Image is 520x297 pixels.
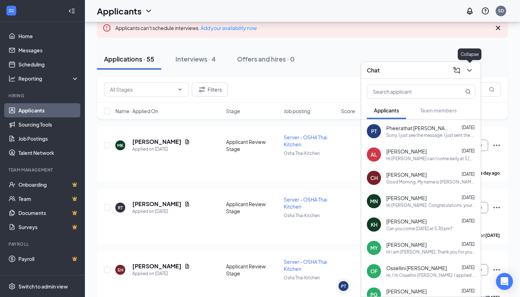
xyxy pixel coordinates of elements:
button: ChevronDown [464,65,475,76]
a: Applicants [18,103,79,117]
div: Applied on [DATE] [132,146,190,153]
div: KH [371,221,377,228]
span: [DATE] [462,241,475,247]
span: Pheerathat [PERSON_NAME] [386,124,450,132]
span: Name · Applied On [115,107,158,115]
h1: Applicants [97,5,141,17]
div: Hi I am [PERSON_NAME], Thank you for your application . Can you come to interview [DATE] or next ... [386,249,475,255]
svg: WorkstreamLogo [8,7,15,14]
div: Reporting [18,75,79,82]
svg: ChevronDown [177,87,183,92]
h3: Chat [367,66,380,74]
a: Talent Network [18,146,79,160]
span: Stage [226,107,240,115]
svg: Collapse [68,7,75,14]
span: Osha Thai Kitchen [284,213,320,218]
div: Interviews · 4 [175,54,216,63]
a: Add your availability now [201,25,257,31]
svg: Notifications [466,7,474,15]
h5: [PERSON_NAME] [132,200,181,208]
div: MN [370,198,378,205]
span: [DATE] [462,148,475,153]
div: MK [117,142,123,148]
div: Applications · 55 [104,54,154,63]
span: Server - OSHA Thai Kitchen [284,258,327,272]
span: [PERSON_NAME] [386,241,427,248]
span: [DATE] [462,265,475,270]
a: Home [18,29,79,43]
div: Applicant Review Stage [226,138,279,152]
svg: QuestionInfo [481,7,490,15]
div: OF [370,268,377,275]
span: [DATE] [462,125,475,130]
svg: MagnifyingGlass [489,87,495,92]
a: Messages [18,43,79,57]
div: MY [370,244,378,251]
span: [DATE] [462,288,475,293]
div: CH [370,174,378,181]
span: Score [341,107,355,115]
div: Hi, I’m Ossellini [PERSON_NAME]. I applied online for a server/bartender position and wanted to c... [386,272,475,278]
div: PT [341,283,346,289]
svg: ChevronDown [144,7,153,15]
span: Team members [420,107,457,113]
div: Applicant Review Stage [226,200,279,215]
svg: Document [184,263,190,269]
span: [DATE] [462,218,475,223]
div: Collapse [458,48,481,60]
svg: Filter [198,85,206,94]
svg: Document [184,201,190,207]
div: AL [371,151,377,158]
svg: Ellipses [492,141,501,150]
span: [PERSON_NAME] [386,148,427,155]
div: Hiring [8,93,77,99]
span: Ossellini [PERSON_NAME] [386,264,447,272]
a: SurveysCrown [18,220,79,234]
div: Open Intercom Messenger [496,273,513,290]
div: SD [498,8,504,14]
svg: Document [184,139,190,145]
a: TeamCrown [18,192,79,206]
h5: [PERSON_NAME] [132,138,181,146]
div: PT [371,128,377,135]
span: [DATE] [462,195,475,200]
div: Switch to admin view [18,283,68,290]
span: [PERSON_NAME] [386,218,427,225]
div: Hi [PERSON_NAME]. Congratulations, your meeting with Osha Thai Kitchen for Server - OSHA Thai Kit... [386,202,475,208]
span: Server - OSHA Thai Kitchen [284,196,327,210]
span: Server - OSHA Thai Kitchen [284,134,327,147]
span: Job posting [284,107,310,115]
span: [PERSON_NAME] [386,288,427,295]
a: Scheduling [18,57,79,71]
div: Offers and hires · 0 [237,54,295,63]
div: Applicant Review Stage [226,263,279,277]
div: Good Morning. My name is [PERSON_NAME]. I would like to ask you to interview [DATE] at 6.30 are y... [386,179,475,185]
svg: Ellipses [492,266,501,274]
a: PayrollCrown [18,252,79,266]
input: Search applicant [367,85,451,98]
svg: ComposeMessage [452,66,461,75]
a: DocumentsCrown [18,206,79,220]
button: Filter Filters [192,82,228,97]
div: Sorry, I just see the message. I just sent the message on what app, do you got it? [386,132,475,138]
span: [DATE] [462,171,475,177]
span: [PERSON_NAME] [386,194,427,202]
a: Job Postings [18,132,79,146]
svg: Cross [494,24,502,32]
div: Payroll [8,241,77,247]
a: OnboardingCrown [18,177,79,192]
div: Applied on [DATE] [132,270,190,277]
span: Applicants [374,107,399,113]
a: Sourcing Tools [18,117,79,132]
input: All Stages [110,86,174,93]
b: a day ago [480,170,500,176]
span: [PERSON_NAME] [386,171,427,178]
div: Hi [PERSON_NAME] can I come early at 5 [DATE] [386,156,475,162]
svg: MagnifyingGlass [465,89,471,94]
svg: Settings [8,283,16,290]
div: Can you come [DATE] at 5.30 pm? [386,226,452,232]
span: Osha Thai Kitchen [284,275,320,280]
div: RT [118,205,123,211]
svg: ChevronDown [465,66,474,75]
div: SH [117,267,123,273]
